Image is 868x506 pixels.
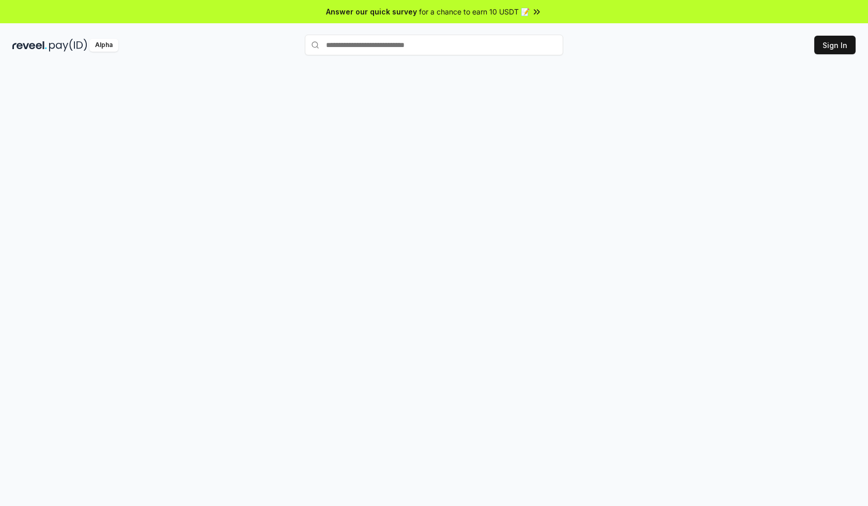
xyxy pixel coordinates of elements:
[326,6,417,17] span: Answer our quick survey
[419,6,530,17] span: for a chance to earn 10 USDT 📝
[89,39,118,52] div: Alpha
[814,36,856,54] button: Sign In
[12,39,47,52] img: reveel_dark
[49,39,87,52] img: pay_id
